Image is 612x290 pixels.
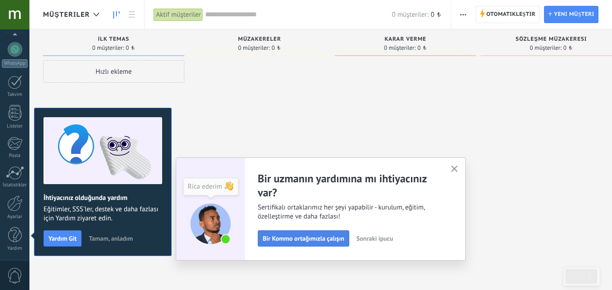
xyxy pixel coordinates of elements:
span: Yeni müşteri [554,6,594,23]
span: 0 müşteriler: [92,45,124,51]
span: Eğitimler, SSS'ler, destek ve daha fazlası için Yardım ziyaret edin. [43,205,162,223]
a: Otomatikleştir [476,6,540,23]
span: 0 ₺ [564,45,573,51]
a: Yeni müşteri [544,6,598,23]
div: Takvim [2,92,28,98]
span: 0 müşteriler: [238,45,270,51]
h2: İhtiyacınız olduğunda yardım [43,194,162,202]
div: Aktif müşteriler [154,8,203,21]
div: Müzakereler [193,36,326,44]
div: İlk temas [48,36,180,44]
div: Posta [2,153,28,159]
span: Sertifikalı ortaklarımız her şeyi yapabilir - kurulum, eğitim, özelleştirme ve daha fazlası! [258,203,440,221]
div: Karar verme [339,36,472,44]
a: Müşteriler [109,6,124,24]
div: Listeler [2,124,28,129]
span: Yardım Git [48,235,77,242]
span: Müşteriler [43,10,90,19]
span: Müzakereler [238,36,281,43]
span: Otomatikleştir [487,6,535,23]
span: Sonraki ipucu [357,235,393,242]
a: Liste [124,6,140,24]
button: Bir Kommo ortağımızla çalışın [258,230,349,247]
span: Bir Kommo ortağımızla çalışın [263,235,344,242]
div: Hızlı ekleme [43,60,184,83]
div: İstatistikler [2,182,28,188]
h2: Bir uzmanın yardımına mı ihtiyacınız var? [258,171,440,200]
button: Tamam, anladım [85,232,137,245]
span: 0 ₺ [431,10,442,19]
span: Karar verme [385,36,426,43]
span: Sözleşme müzakeresi [516,36,587,43]
span: 0 müşteriler: [384,45,416,51]
span: 0 müşteriler: [530,45,562,51]
div: WhatsApp [2,59,28,68]
span: Tamam, anladım [89,235,133,242]
span: 0 ₺ [272,45,281,51]
span: 0 ₺ [418,45,427,51]
button: Daha fazla [457,6,470,23]
button: Sonraki ipucu [352,232,397,245]
span: 0 ₺ [126,45,135,51]
div: Yardım [2,246,28,252]
button: Yardım Git [43,230,82,247]
span: 0 müşteriler: [392,10,429,19]
span: İlk temas [98,36,130,43]
div: Ayarlar [2,214,28,220]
